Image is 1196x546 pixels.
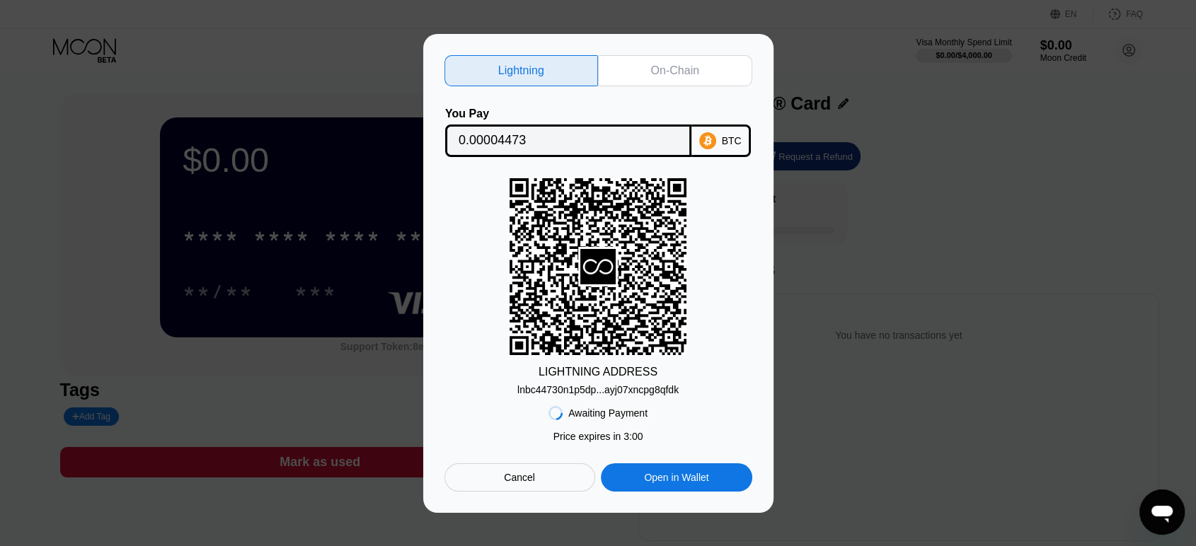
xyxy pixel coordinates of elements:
div: You Pay [445,108,691,120]
div: Lightning [498,64,544,78]
div: On-Chain [598,55,752,86]
div: Price expires in [553,431,643,442]
span: 3 : 00 [623,431,643,442]
div: Cancel [444,463,595,492]
div: LIGHTNING ADDRESS [539,366,657,378]
div: Cancel [504,471,535,484]
div: lnbc44730n1p5dp...ayj07xncpg8qfdk [517,384,679,395]
div: Lightning [444,55,599,86]
div: You PayBTC [444,108,752,157]
div: Open in Wallet [601,463,752,492]
div: On-Chain [651,64,699,78]
div: Awaiting Payment [568,407,648,419]
div: Open in Wallet [644,471,708,484]
div: lnbc44730n1p5dp...ayj07xncpg8qfdk [517,378,679,395]
div: BTC [722,135,742,146]
iframe: Button to launch messaging window [1139,489,1185,535]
